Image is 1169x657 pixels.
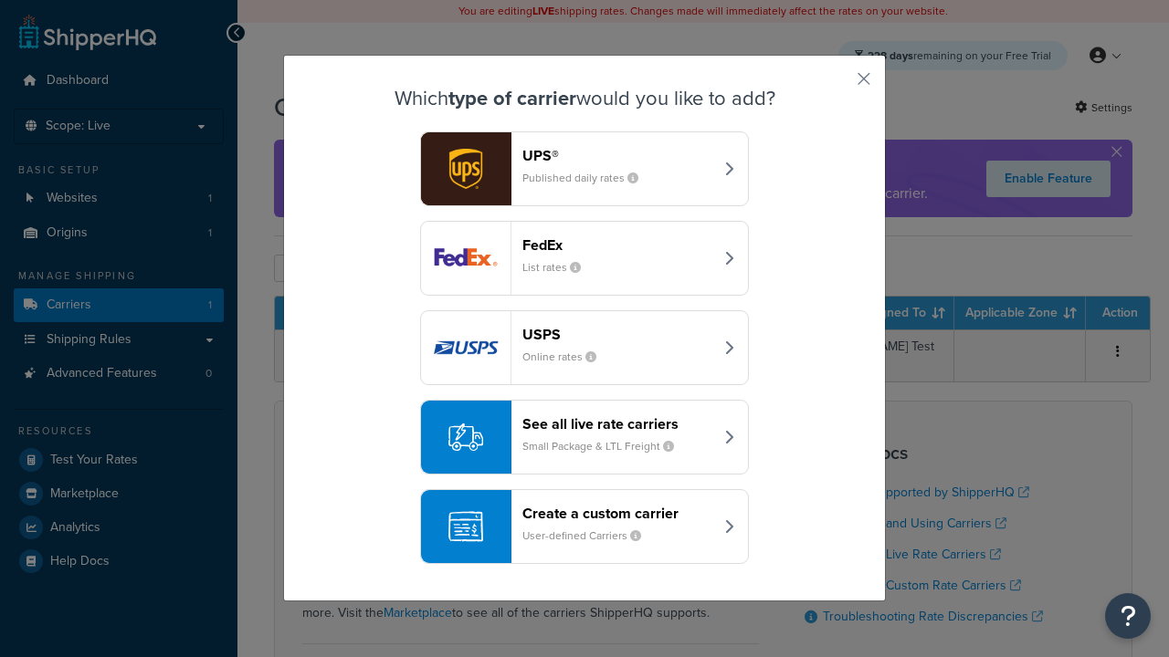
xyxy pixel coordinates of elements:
small: Small Package & LTL Freight [522,438,689,454]
button: Open Resource Center [1105,593,1151,639]
button: ups logoUPS®Published daily rates [420,131,749,206]
small: List rates [522,259,595,276]
img: icon-carrier-liverate-becf4550.svg [448,420,483,454]
button: fedEx logoFedExList rates [420,221,749,296]
img: ups logo [421,132,511,205]
button: Create a custom carrierUser-defined Carriers [420,489,749,564]
small: Online rates [522,349,611,365]
strong: type of carrier [448,83,576,113]
small: User-defined Carriers [522,527,656,544]
small: Published daily rates [522,170,653,186]
button: See all live rate carriersSmall Package & LTL Freight [420,400,749,474]
header: See all live rate carriers [522,415,713,433]
header: UPS® [522,147,713,164]
h3: Which would you like to add? [330,88,839,109]
img: icon-carrier-custom-c93b8a24.svg [448,509,483,544]
header: USPS [522,326,713,343]
header: FedEx [522,236,713,254]
img: usps logo [421,311,511,384]
button: usps logoUSPSOnline rates [420,310,749,385]
img: fedEx logo [421,222,511,295]
header: Create a custom carrier [522,505,713,522]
